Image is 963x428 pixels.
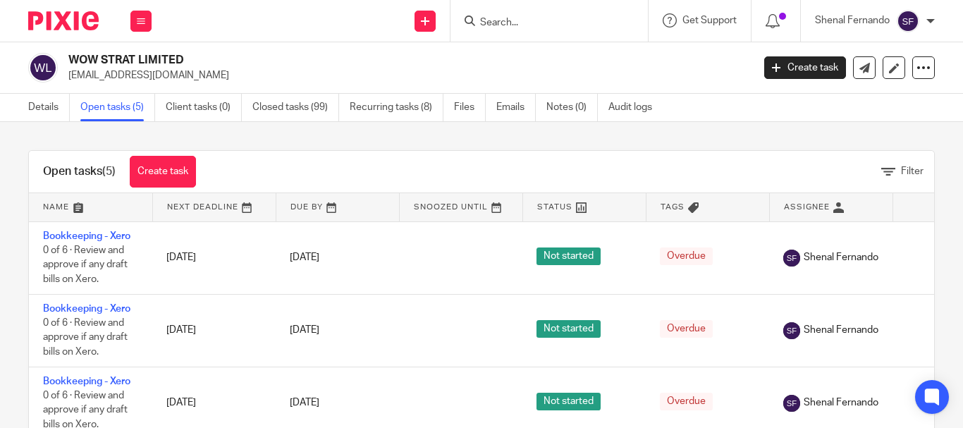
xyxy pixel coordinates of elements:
[43,377,130,386] a: Bookkeeping - Xero
[608,94,663,121] a: Audit logs
[682,16,737,25] span: Get Support
[414,203,488,211] span: Snoozed Until
[660,247,713,265] span: Overdue
[43,231,130,241] a: Bookkeeping - Xero
[152,221,276,294] td: [DATE]
[661,203,685,211] span: Tags
[783,395,800,412] img: svg%3E
[660,393,713,410] span: Overdue
[479,17,606,30] input: Search
[536,320,601,338] span: Not started
[454,94,486,121] a: Files
[783,250,800,267] img: svg%3E
[28,11,99,30] img: Pixie
[537,203,572,211] span: Status
[804,250,878,264] span: Shenal Fernando
[43,245,128,284] span: 0 of 6 · Review and approve if any draft bills on Xero.
[496,94,536,121] a: Emails
[783,322,800,339] img: svg%3E
[252,94,339,121] a: Closed tasks (99)
[764,56,846,79] a: Create task
[804,323,878,337] span: Shenal Fernando
[102,166,116,177] span: (5)
[166,94,242,121] a: Client tasks (0)
[290,252,319,262] span: [DATE]
[43,304,130,314] a: Bookkeeping - Xero
[68,53,608,68] h2: WOW STRAT LIMITED
[28,53,58,82] img: svg%3E
[290,398,319,408] span: [DATE]
[536,393,601,410] span: Not started
[28,94,70,121] a: Details
[130,156,196,188] a: Create task
[350,94,443,121] a: Recurring tasks (8)
[43,318,128,357] span: 0 of 6 · Review and approve if any draft bills on Xero.
[901,166,924,176] span: Filter
[290,326,319,336] span: [DATE]
[815,13,890,27] p: Shenal Fernando
[43,164,116,179] h1: Open tasks
[536,247,601,265] span: Not started
[80,94,155,121] a: Open tasks (5)
[660,320,713,338] span: Overdue
[804,396,878,410] span: Shenal Fernando
[897,10,919,32] img: svg%3E
[152,294,276,367] td: [DATE]
[68,68,743,82] p: [EMAIL_ADDRESS][DOMAIN_NAME]
[546,94,598,121] a: Notes (0)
